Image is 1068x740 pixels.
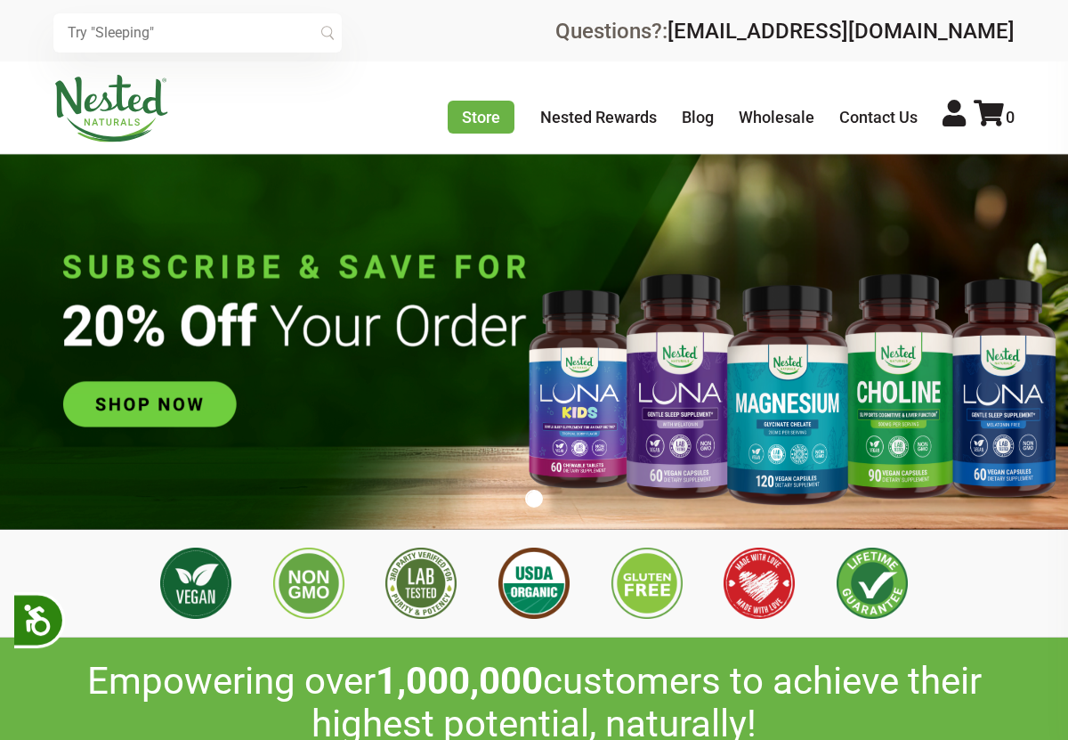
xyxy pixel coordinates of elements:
div: Questions?: [555,20,1015,42]
span: 1,000,000 [376,659,543,703]
input: Try "Sleeping" [53,13,342,53]
span: 0 [1006,108,1015,126]
a: Contact Us [839,108,918,126]
img: Vegan [160,548,231,619]
img: Gluten Free [611,548,683,619]
a: Wholesale [739,108,814,126]
a: Nested Rewards [540,108,657,126]
a: Blog [682,108,714,126]
img: Made with Love [724,548,795,619]
img: Nested Naturals [53,75,169,142]
button: 1 of 1 [525,490,543,508]
a: 0 [974,108,1015,126]
a: Store [448,101,514,134]
img: Non GMO [273,548,344,619]
img: USDA Organic [498,548,570,619]
img: Lifetime Guarantee [837,548,908,619]
a: [EMAIL_ADDRESS][DOMAIN_NAME] [667,19,1015,44]
img: 3rd Party Lab Tested [385,548,457,619]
